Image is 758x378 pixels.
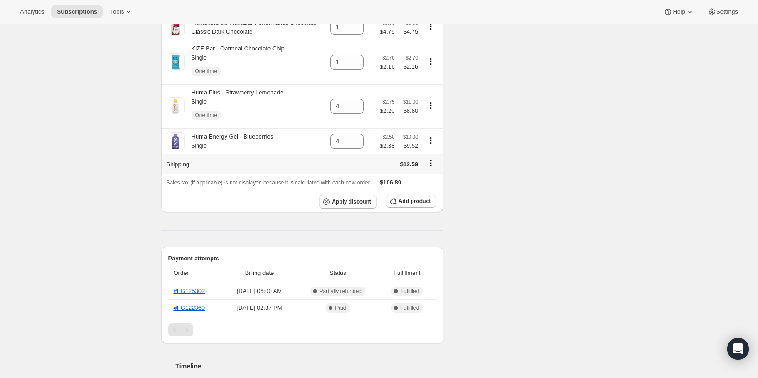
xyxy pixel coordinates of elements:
div: Open Intercom Messenger [727,338,749,360]
small: $2.75 [382,99,394,104]
small: $2.70 [382,55,394,60]
small: $2.50 [382,134,394,139]
span: Help [673,8,685,15]
div: KiZE Bar - Oatmeal Chocolate Chip [185,44,285,80]
small: $2.70 [406,55,418,60]
button: Analytics [15,5,49,18]
th: Shipping [161,154,328,174]
span: $4.75 [380,27,395,36]
h2: Timeline [176,362,444,371]
small: Single [192,55,207,61]
span: Sales tax (if applicable) is not displayed because it is calculated with each new order. [167,179,371,186]
h2: Payment attempts [168,254,437,263]
span: Partially refunded [320,288,362,295]
span: Billing date [226,269,292,278]
button: Add product [386,195,436,208]
button: Apply discount [319,195,377,209]
div: Huma Energy Gel - Blueberries [185,132,274,150]
img: product img [167,132,185,150]
button: Subscriptions [51,5,103,18]
span: $4.75 [400,27,418,36]
small: Single [192,99,207,105]
span: One time [195,112,217,119]
span: Subscriptions [57,8,97,15]
button: Product actions [423,21,438,31]
a: #FG122369 [174,304,205,311]
button: Help [658,5,699,18]
a: #FG125302 [174,288,205,294]
span: $2.20 [380,106,395,115]
span: Fulfillment [383,269,431,278]
span: Settings [716,8,738,15]
small: Single [192,143,207,149]
span: Fulfilled [400,288,419,295]
span: Tools [110,8,124,15]
span: One time [195,68,217,75]
img: product img [167,53,185,71]
button: Product actions [423,56,438,66]
img: product img [167,97,185,115]
span: Add product [399,198,431,205]
span: [DATE] · 06:00 AM [226,287,292,296]
span: Analytics [20,8,44,15]
span: Status [298,269,378,278]
span: Fulfilled [400,304,419,312]
small: $11.00 [403,99,418,104]
th: Order [168,263,224,283]
span: Paid [335,304,346,312]
small: $10.00 [403,134,418,139]
span: $2.16 [380,62,395,71]
div: Huma Plus - Strawberry Lemonade [185,88,284,124]
span: $8.80 [400,106,418,115]
button: Shipping actions [423,158,438,168]
button: Product actions [423,135,438,145]
span: $2.38 [380,141,395,150]
button: Product actions [423,100,438,110]
button: Settings [702,5,743,18]
span: $2.16 [400,62,418,71]
nav: Pagination [168,323,437,336]
span: $9.52 [400,141,418,150]
span: [DATE] · 02:37 PM [226,303,292,313]
span: $12.59 [400,161,418,168]
div: FlavaNaturals FlavaBar Performance Chocolate - Classic Dark Chocolate [185,18,325,36]
button: Tools [104,5,138,18]
span: $106.89 [380,179,401,186]
span: Apply discount [332,198,371,205]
